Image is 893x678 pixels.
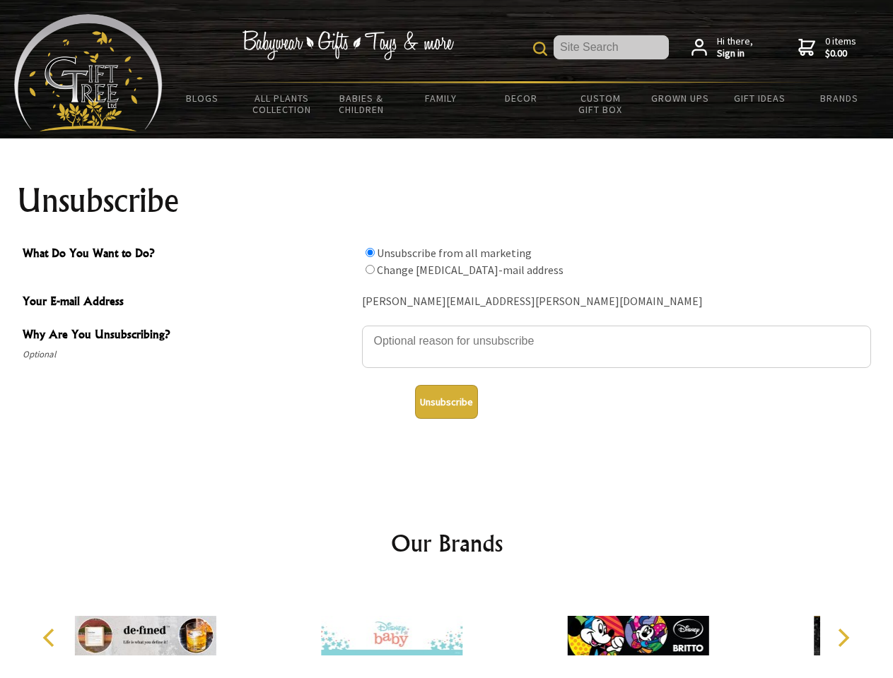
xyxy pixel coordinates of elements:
a: Grown Ups [640,83,720,113]
span: 0 items [825,35,856,60]
a: Decor [481,83,561,113]
input: What Do You Want to Do? [366,248,375,257]
a: 0 items$0.00 [798,35,856,60]
a: Hi there,Sign in [691,35,753,60]
img: product search [533,42,547,56]
div: [PERSON_NAME][EMAIL_ADDRESS][PERSON_NAME][DOMAIN_NAME] [362,291,871,313]
label: Unsubscribe from all marketing [377,246,532,260]
a: Brands [800,83,880,113]
textarea: Why Are You Unsubscribing? [362,326,871,368]
span: Hi there, [717,35,753,60]
a: BLOGS [163,83,243,113]
button: Previous [35,622,66,653]
img: Babyware - Gifts - Toys and more... [14,14,163,131]
a: Family [402,83,481,113]
img: Babywear - Gifts - Toys & more [242,30,454,60]
strong: $0.00 [825,47,856,60]
a: All Plants Collection [243,83,322,124]
h2: Our Brands [28,526,865,560]
a: Custom Gift Box [561,83,641,124]
input: Site Search [554,35,669,59]
span: Optional [23,346,355,363]
span: Your E-mail Address [23,292,355,313]
span: What Do You Want to Do? [23,244,355,265]
input: What Do You Want to Do? [366,265,375,274]
h1: Unsubscribe [17,184,877,218]
button: Unsubscribe [415,385,478,419]
button: Next [827,622,858,653]
strong: Sign in [717,47,753,60]
a: Babies & Children [322,83,402,124]
span: Why Are You Unsubscribing? [23,326,355,346]
a: Gift Ideas [720,83,800,113]
label: Change [MEDICAL_DATA]-mail address [377,263,564,277]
